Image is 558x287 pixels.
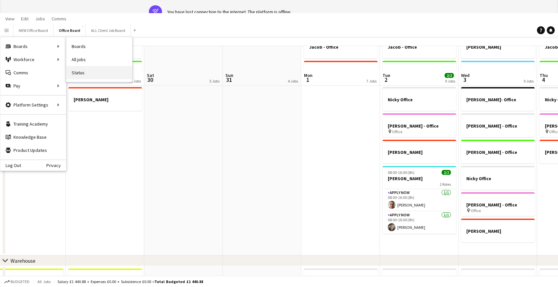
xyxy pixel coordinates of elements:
[209,79,220,84] div: 5 Jobs
[383,72,390,78] span: Tue
[383,140,456,163] app-job-card: [PERSON_NAME]
[167,9,291,15] div: You have lost connection to the internet. The platform is offline.
[68,87,142,111] app-job-card: [PERSON_NAME]
[383,35,456,58] app-job-card: Jacob - Office
[461,113,535,137] app-job-card: [PERSON_NAME] - Office
[11,279,30,284] span: Budgeted
[383,87,456,111] app-job-card: Nicky Office
[461,61,535,84] app-job-card: Jacob - Office
[461,140,535,163] app-job-card: [PERSON_NAME] - Office
[388,170,414,175] span: 08:00-16:00 (8h)
[0,40,66,53] div: Boards
[383,211,456,234] app-card-role: APPLY NOW1/108:00-16:00 (8h)[PERSON_NAME]
[0,163,21,168] a: Log Out
[146,76,154,84] span: 30
[86,24,131,37] button: ALL Client Job Board
[21,16,29,22] span: Edit
[461,176,535,181] h3: Nicky Office
[54,24,86,37] button: Office Board
[66,40,132,53] a: Boards
[461,97,535,103] h3: [PERSON_NAME]- Office
[383,44,456,50] h3: Jacob - Office
[461,44,535,50] h3: [PERSON_NAME]
[11,257,35,264] div: Warehouse
[0,98,66,111] div: Platform Settings
[3,14,17,23] a: View
[225,72,233,78] span: Sun
[304,61,378,84] app-job-card: [PERSON_NAME]
[68,97,142,103] h3: [PERSON_NAME]
[461,72,470,78] span: Wed
[383,189,456,211] app-card-role: APPLY NOW1/108:00-16:00 (8h)[PERSON_NAME]
[0,53,66,66] div: Workforce
[36,279,52,284] span: All jobs
[154,279,203,284] span: Total Budgeted £1 440.88
[382,76,390,84] span: 2
[49,14,69,23] a: Comms
[442,170,451,175] span: 2/2
[0,144,66,157] a: Product Updates
[523,79,534,84] div: 9 Jobs
[383,61,456,84] app-job-card: [PERSON_NAME] - Office
[445,79,455,84] div: 9 Jobs
[461,228,535,234] h3: [PERSON_NAME]
[3,278,31,285] button: Budgeted
[540,72,548,78] span: Thu
[461,123,535,129] h3: [PERSON_NAME] - Office
[52,16,66,22] span: Comms
[445,73,454,78] span: 2/2
[129,79,141,84] div: 11 Jobs
[0,117,66,131] a: Training Academy
[383,166,456,234] app-job-card: 08:00-16:00 (8h)2/2[PERSON_NAME]2 RolesAPPLY NOW1/108:00-16:00 (8h)[PERSON_NAME]APPLY NOW1/108:00...
[66,53,132,66] a: All jobs
[461,202,535,208] h3: [PERSON_NAME] - Office
[461,149,535,155] h3: [PERSON_NAME] - Office
[304,35,378,58] app-job-card: Jacob - Office
[392,129,402,134] span: Office
[35,16,45,22] span: Jobs
[0,66,66,79] a: Comms
[383,97,456,103] h3: Nicky Office
[461,192,535,216] app-job-card: [PERSON_NAME] - Office Office
[461,87,535,111] app-job-card: [PERSON_NAME]- Office
[383,149,456,155] h3: [PERSON_NAME]
[383,176,456,181] h3: [PERSON_NAME]
[383,123,456,129] h3: [PERSON_NAME] - Office
[18,14,31,23] a: Edit
[461,219,535,242] app-job-card: [PERSON_NAME]
[304,44,378,50] h3: Jacob - Office
[366,79,377,84] div: 7 Jobs
[33,14,48,23] a: Jobs
[0,79,66,92] div: Pay
[147,72,154,78] span: Sat
[46,163,66,168] a: Privacy
[383,113,456,137] app-job-card: [PERSON_NAME] - Office Office
[461,35,535,58] app-job-card: [PERSON_NAME]
[58,279,203,284] div: Salary £1 440.88 + Expenses £0.00 + Subsistence £0.00 =
[224,76,233,84] span: 31
[0,131,66,144] a: Knowledge Base
[304,72,313,78] span: Mon
[5,16,14,22] span: View
[461,166,535,190] app-job-card: Nicky Office
[539,76,548,84] span: 4
[288,79,298,84] div: 4 Jobs
[471,208,481,213] span: Office
[460,76,470,84] span: 3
